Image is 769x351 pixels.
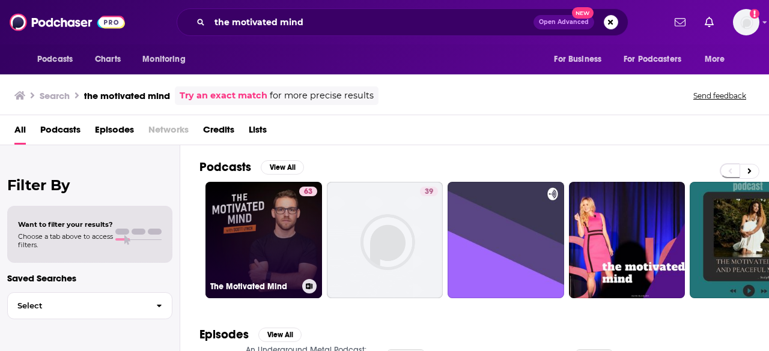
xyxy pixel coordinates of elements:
div: Search podcasts, credits, & more... [177,8,628,36]
svg: Add a profile image [750,9,759,19]
a: Try an exact match [180,89,267,103]
span: More [705,51,725,68]
a: Show notifications dropdown [700,12,719,32]
button: Show profile menu [733,9,759,35]
span: for more precise results [270,89,374,103]
button: open menu [616,48,699,71]
a: 63The Motivated Mind [205,182,322,298]
span: New [572,7,594,19]
button: Send feedback [690,91,750,101]
a: PodcastsView All [199,160,304,175]
a: Podcasts [40,120,81,145]
p: Saved Searches [7,272,172,284]
h2: Filter By [7,176,172,194]
span: Choose a tab above to access filters. [18,232,113,249]
h3: The Motivated Mind [210,281,297,292]
span: Charts [95,51,121,68]
h3: Search [40,90,70,101]
button: View All [261,160,304,175]
span: For Podcasters [624,51,681,68]
img: User Profile [733,9,759,35]
a: Show notifications dropdown [670,12,690,32]
button: Open AdvancedNew [533,15,594,29]
span: Monitoring [142,51,185,68]
a: All [14,120,26,145]
h2: Episodes [199,327,249,342]
a: Episodes [95,120,134,145]
img: Podchaser - Follow, Share and Rate Podcasts [10,11,125,34]
a: EpisodesView All [199,327,302,342]
span: Podcasts [37,51,73,68]
button: open menu [696,48,740,71]
h3: the motivated mind [84,90,170,101]
a: 39 [327,182,443,298]
button: open menu [29,48,88,71]
span: Networks [148,120,189,145]
span: Logged in as megcassidy [733,9,759,35]
span: For Business [554,51,601,68]
a: Credits [203,120,234,145]
span: Want to filter your results? [18,220,113,229]
span: 39 [425,186,433,198]
input: Search podcasts, credits, & more... [210,13,533,32]
a: Lists [249,120,267,145]
button: open menu [134,48,201,71]
a: Charts [87,48,128,71]
a: 39 [420,187,438,196]
h2: Podcasts [199,160,251,175]
span: Select [8,302,147,310]
button: Select [7,292,172,319]
button: open menu [546,48,616,71]
a: 63 [299,187,317,196]
button: View All [258,328,302,342]
span: Open Advanced [539,19,589,25]
span: 63 [304,186,312,198]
